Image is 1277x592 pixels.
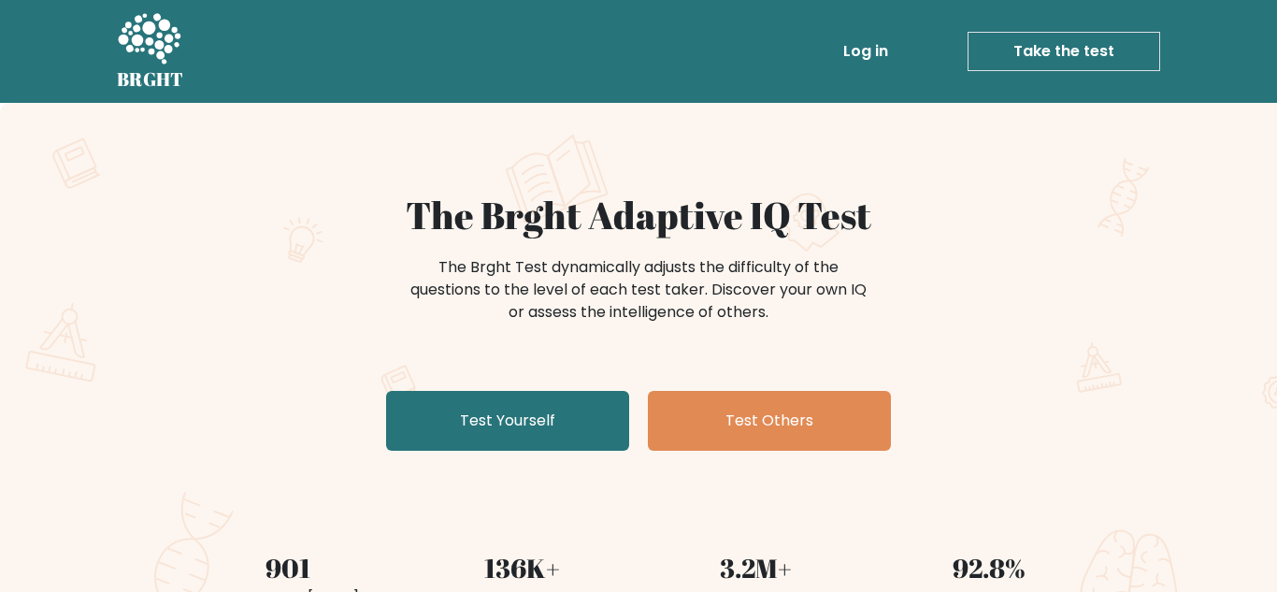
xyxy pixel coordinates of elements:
div: 901 [182,548,394,587]
div: 92.8% [883,548,1095,587]
h1: The Brght Adaptive IQ Test [182,193,1095,238]
div: The Brght Test dynamically adjusts the difficulty of the questions to the level of each test take... [405,256,872,324]
a: Test Others [648,391,891,451]
div: 3.2M+ [650,548,861,587]
a: Log in [836,33,896,70]
a: Test Yourself [386,391,629,451]
div: 136K+ [416,548,627,587]
a: BRGHT [117,7,184,95]
a: Take the test [968,32,1160,71]
h5: BRGHT [117,68,184,91]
